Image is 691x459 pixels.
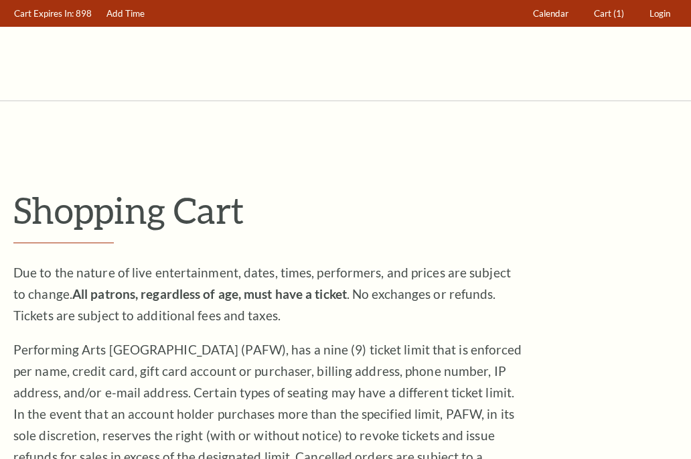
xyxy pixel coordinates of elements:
[643,1,677,27] a: Login
[100,1,151,27] a: Add Time
[594,8,611,19] span: Cart
[72,286,347,302] strong: All patrons, regardless of age, must have a ticket
[527,1,575,27] a: Calendar
[649,8,670,19] span: Login
[533,8,568,19] span: Calendar
[13,188,678,232] p: Shopping Cart
[588,1,631,27] a: Cart (1)
[613,8,624,19] span: (1)
[13,265,511,323] span: Due to the nature of live entertainment, dates, times, performers, and prices are subject to chan...
[76,8,92,19] span: 898
[14,8,74,19] span: Cart Expires In:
